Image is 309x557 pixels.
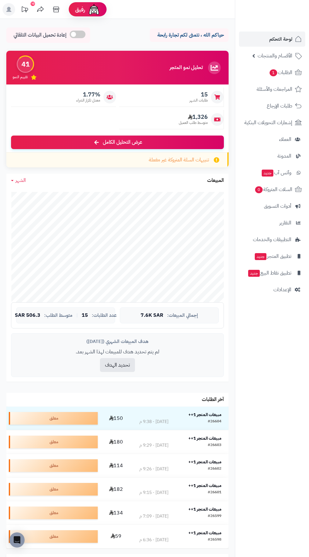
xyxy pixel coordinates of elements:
[208,442,221,449] div: #26603
[279,218,291,227] span: التقارير
[239,32,305,47] a: لوحة التحكم
[239,265,305,281] a: تطبيق نقاط البيعجديد
[100,501,132,525] td: 134
[31,2,35,6] div: 10
[76,91,100,98] span: 1.77%
[239,82,305,97] a: المراجعات والأسئلة
[239,65,305,80] a: الطلبات1
[179,120,208,125] span: متوسط طلب العميل
[9,507,98,519] div: معلق
[269,68,292,77] span: الطلبات
[208,513,221,519] div: #26599
[9,459,98,472] div: معلق
[254,185,292,194] span: السلات المتروكة
[207,178,224,183] h3: المبيعات
[239,165,305,180] a: وآتس آبجديد
[262,170,273,177] span: جديد
[239,132,305,147] a: العملاء
[100,407,132,430] td: 150
[170,65,203,71] h3: تحليل نمو المتجر
[239,215,305,230] a: التقارير
[269,35,292,44] span: لوحة التحكم
[9,412,98,425] div: معلق
[17,3,32,17] a: تحديثات المنصة
[92,313,117,318] span: عدد الطلبات:
[239,232,305,247] a: التطبيقات والخدمات
[75,6,85,13] span: رفيق
[76,98,100,103] span: معدل تكرار الشراء
[9,532,25,548] div: Open Intercom Messenger
[239,148,305,164] a: المدونة
[189,98,208,103] span: طلبات الشهر
[15,177,26,184] span: الشهر
[253,235,291,244] span: التطبيقات والخدمات
[9,436,98,448] div: معلق
[277,152,291,160] span: المدونة
[239,182,305,197] a: السلات المتروكة0
[188,530,221,536] strong: مبيعات المتجر 1++
[100,454,132,477] td: 114
[239,115,305,130] a: إشعارات التحويلات البنكية
[14,32,67,39] span: إعادة تحميل البيانات التلقائي
[261,168,291,177] span: وآتس آب
[100,478,132,501] td: 182
[100,358,135,372] button: تحديد الهدف
[9,483,98,496] div: معلق
[188,506,221,513] strong: مبيعات المتجر 1++
[270,69,277,76] span: 1
[76,313,78,318] span: |
[139,442,168,449] div: [DATE] - 9:29 م
[239,249,305,264] a: تطبيق المتجرجديد
[100,525,132,548] td: 59
[254,252,291,261] span: تطبيق المتجر
[273,285,291,294] span: الإعدادات
[255,186,263,193] span: 0
[16,338,219,345] div: هدف المبيعات الشهري ([DATE])
[167,313,198,318] span: إجمالي المبيعات:
[188,459,221,465] strong: مبيعات المتجر 1++
[239,98,305,113] a: طلبات الإرجاع
[103,139,142,146] span: عرض التحليل الكامل
[44,313,73,318] span: متوسط الطلب:
[149,156,209,164] span: تنبيهات السلة المتروكة غير مفعلة
[13,74,28,80] span: تقييم النمو
[267,102,292,110] span: طلبات الإرجاع
[9,530,98,543] div: معلق
[188,435,221,442] strong: مبيعات المتجر 1++
[239,282,305,297] a: الإعدادات
[248,269,291,277] span: تطبيق نقاط البيع
[258,51,292,60] span: الأقسام والمنتجات
[100,430,132,454] td: 180
[11,136,224,149] a: عرض التحليل الكامل
[16,348,219,356] p: لم يتم تحديد هدف للمبيعات لهذا الشهر بعد.
[82,313,88,318] span: 15
[188,482,221,489] strong: مبيعات المتجر 1++
[139,466,168,472] div: [DATE] - 9:26 م
[257,85,292,94] span: المراجعات والأسئلة
[141,313,163,318] span: 7.6K SAR
[279,135,291,144] span: العملاء
[188,411,221,418] strong: مبيعات المتجر 1++
[139,513,168,519] div: [DATE] - 7:09 م
[208,537,221,543] div: #26598
[139,537,168,543] div: [DATE] - 6:36 م
[208,419,221,425] div: #26604
[264,202,291,211] span: أدوات التسويق
[189,91,208,98] span: 15
[139,490,168,496] div: [DATE] - 9:15 م
[208,466,221,472] div: #26602
[202,397,224,403] h3: آخر الطلبات
[88,3,100,16] img: ai-face.png
[248,270,260,277] span: جديد
[255,253,266,260] span: جديد
[15,313,40,318] span: 506.3 SAR
[239,199,305,214] a: أدوات التسويق
[11,177,26,184] a: الشهر
[179,113,208,120] span: 1,326
[139,419,168,425] div: [DATE] - 9:38 م
[208,490,221,496] div: #26601
[244,118,292,127] span: إشعارات التحويلات البنكية
[154,32,224,39] p: حياكم الله ، نتمنى لكم تجارة رابحة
